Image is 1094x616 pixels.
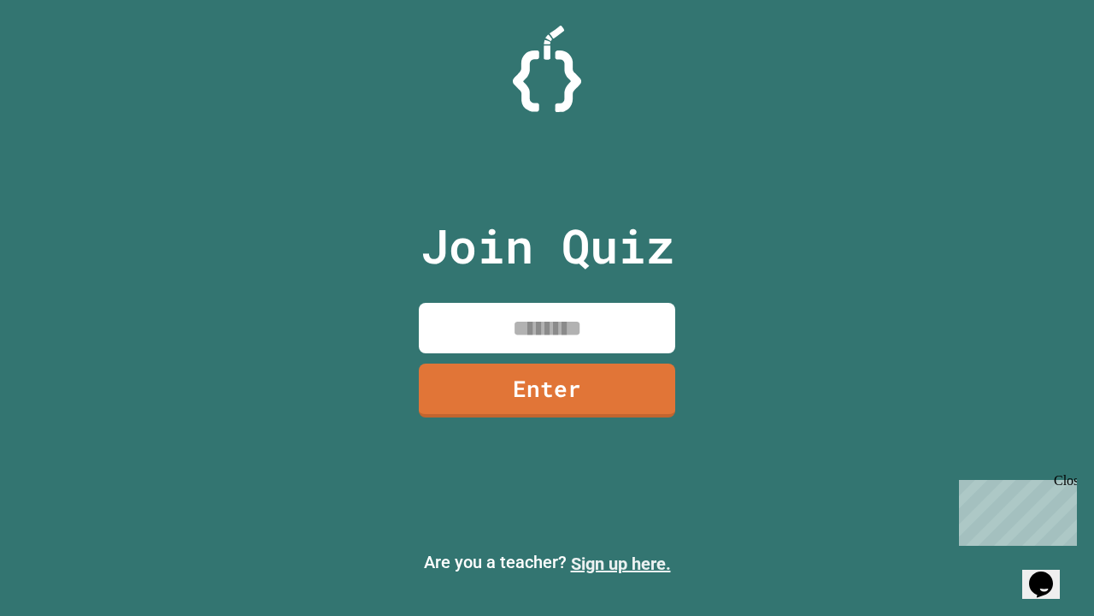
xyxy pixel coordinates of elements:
p: Join Quiz [421,210,674,281]
a: Enter [419,364,675,418]
img: Logo.svg [513,26,581,112]
a: Sign up here. [571,554,671,574]
div: Chat with us now!Close [7,7,118,109]
p: Are you a teacher? [14,549,1080,577]
iframe: chat widget [1022,548,1077,599]
iframe: chat widget [952,473,1077,546]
